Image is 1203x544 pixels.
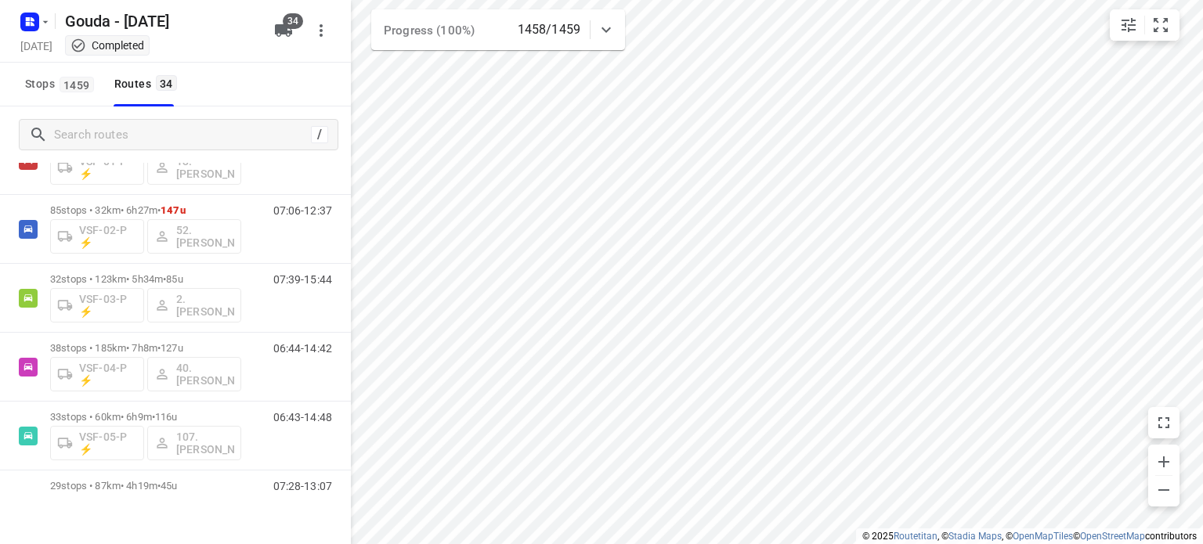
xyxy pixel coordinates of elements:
p: 32 stops • 123km • 5h34m [50,273,241,285]
li: © 2025 , © , © © contributors [862,531,1197,542]
button: 34 [268,15,299,46]
p: 1458/1459 [518,20,580,39]
span: Stops [25,74,99,94]
span: • [157,342,161,354]
span: • [157,204,161,216]
p: 38 stops • 185km • 7h8m [50,342,241,354]
a: Stadia Maps [948,531,1002,542]
span: 116u [155,411,178,423]
div: small contained button group [1110,9,1180,41]
div: Routes [114,74,182,94]
a: OpenStreetMap [1080,531,1145,542]
a: OpenMapTiles [1013,531,1073,542]
p: 07:39-15:44 [273,273,332,286]
button: More [305,15,337,46]
p: 06:44-14:42 [273,342,332,355]
p: 33 stops • 60km • 6h9m [50,411,241,423]
div: Progress (100%)1458/1459 [371,9,625,50]
span: 34 [283,13,303,29]
span: 1459 [60,77,94,92]
p: 07:28-13:07 [273,480,332,492]
div: This project completed. You cannot make any changes to it. [70,38,144,53]
p: 29 stops • 87km • 4h19m [50,480,241,492]
span: • [157,480,161,492]
button: Fit zoom [1145,9,1176,41]
div: / [311,126,328,143]
p: 85 stops • 32km • 6h27m [50,204,241,216]
span: 85u [166,273,182,285]
button: Map settings [1113,9,1144,41]
p: 06:43-14:48 [273,411,332,423]
p: 07:06-12:37 [273,204,332,217]
input: Search routes [54,123,311,147]
span: • [152,411,155,423]
span: Progress (100%) [384,23,475,38]
span: 127u [161,342,183,354]
a: Routetitan [894,531,937,542]
span: 147u [161,204,186,216]
span: • [163,273,166,285]
span: 45u [161,480,177,492]
span: 34 [156,75,177,91]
